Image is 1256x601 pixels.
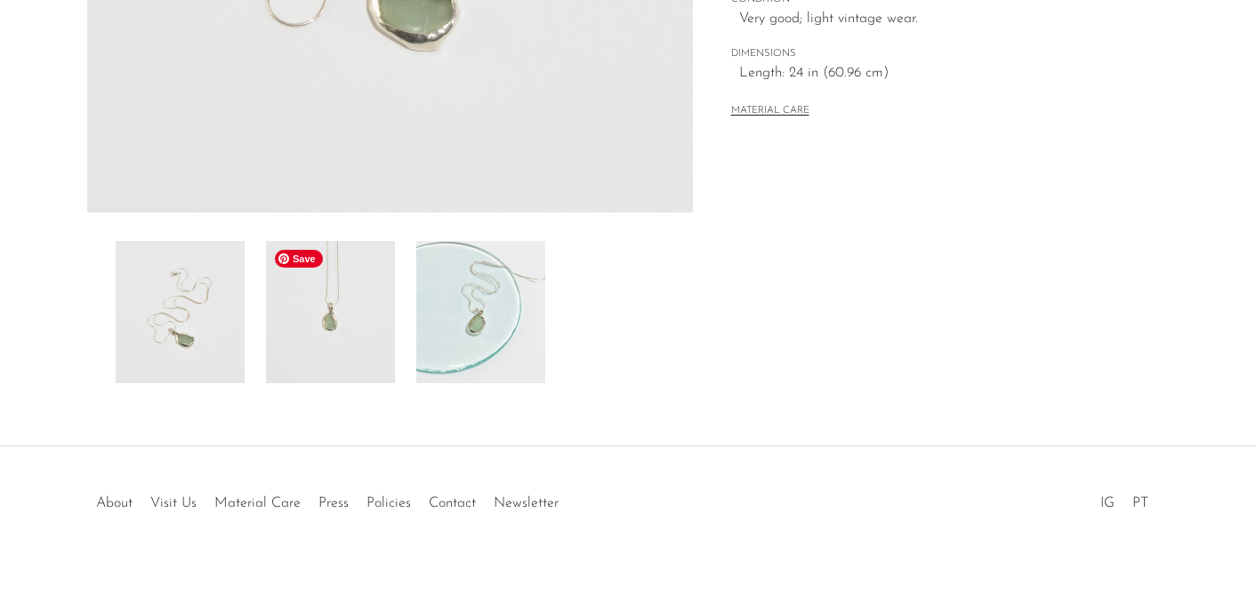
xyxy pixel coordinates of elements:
[731,46,1131,62] span: DIMENSIONS
[1091,482,1157,516] ul: Social Medias
[1132,496,1148,510] a: PT
[739,62,1131,85] span: Length: 24 in (60.96 cm)
[87,482,568,516] ul: Quick links
[731,105,809,118] button: MATERIAL CARE
[318,496,349,510] a: Press
[1100,496,1115,510] a: IG
[739,8,1131,31] span: Very good; light vintage wear.
[266,241,395,383] img: Sea Glass Pendant Necklace
[150,496,197,510] a: Visit Us
[116,241,245,383] img: Sea Glass Pendant Necklace
[429,496,476,510] a: Contact
[366,496,411,510] a: Policies
[96,496,133,510] a: About
[275,250,323,268] span: Save
[416,241,545,383] img: Sea Glass Pendant Necklace
[214,496,301,510] a: Material Care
